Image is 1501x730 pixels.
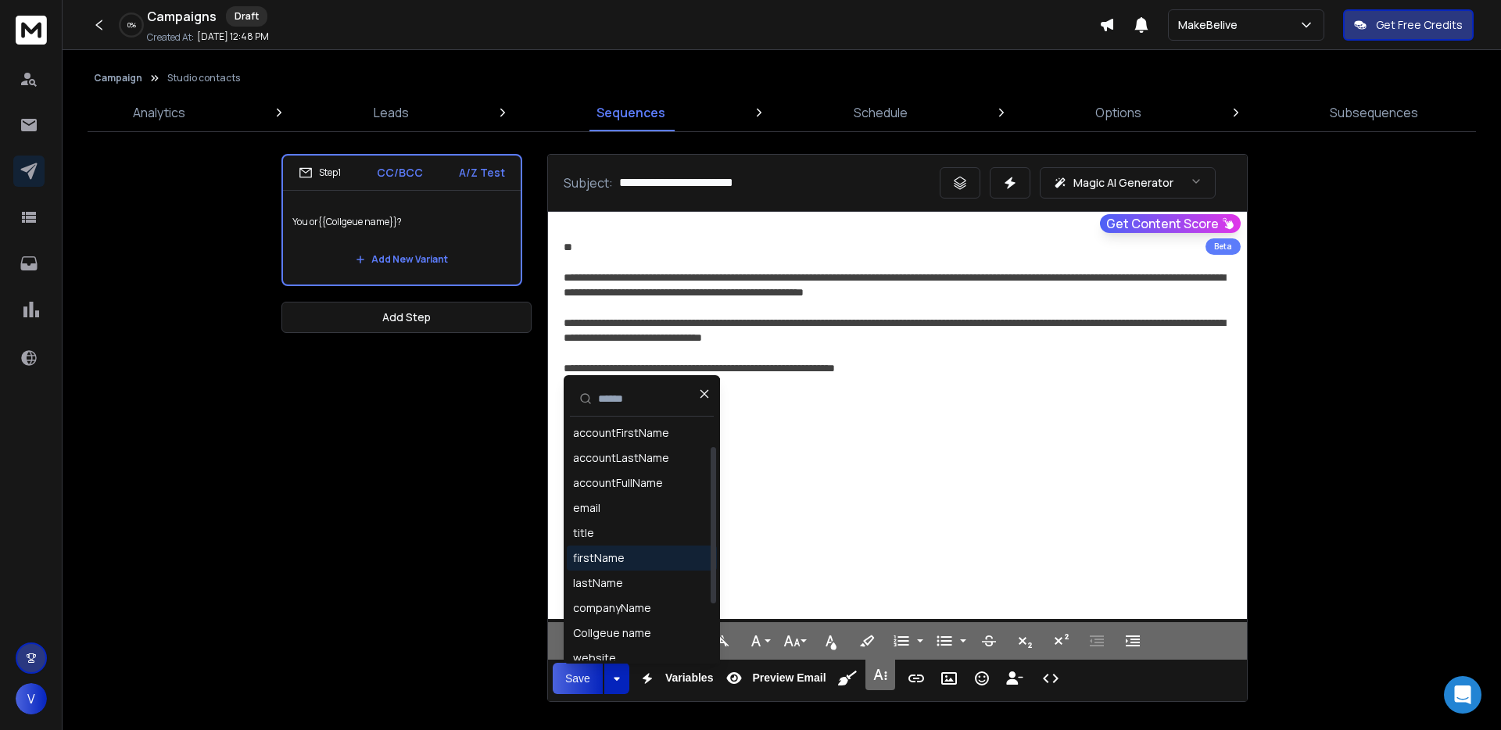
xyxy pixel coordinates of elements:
[1178,17,1244,33] p: MakeBelive
[16,683,47,714] button: V
[1073,175,1173,191] p: Magic AI Generator
[573,625,651,641] div: Collgeue name
[974,625,1004,657] button: Strikethrough (⌘S)
[596,103,665,122] p: Sequences
[1100,214,1241,233] button: Get Content Score
[967,663,997,694] button: Emoticons
[573,525,594,541] div: title
[1343,9,1474,41] button: Get Free Credits
[147,31,194,44] p: Created At:
[587,94,675,131] a: Sequences
[1376,17,1463,33] p: Get Free Credits
[564,174,613,192] p: Subject:
[573,500,600,516] div: email
[167,72,240,84] p: Studio contacts
[573,450,669,466] div: accountLastName
[281,302,532,333] button: Add Step
[374,103,409,122] p: Leads
[127,20,136,30] p: 0 %
[1000,663,1030,694] button: Insert Unsubscribe Link
[1086,94,1151,131] a: Options
[364,94,418,131] a: Leads
[632,663,717,694] button: Variables
[573,575,623,591] div: lastName
[281,154,522,286] li: Step1CC/BCCA/Z TestYou or{{Collgeue name}}?Add New Variant
[573,550,625,566] div: firstName
[930,625,959,657] button: Unordered List
[377,165,423,181] p: CC/BCC
[1444,676,1481,714] div: Open Intercom Messenger
[1205,238,1241,255] div: Beta
[147,7,217,26] h1: Campaigns
[1036,663,1066,694] button: Code View
[1010,625,1040,657] button: Subscript
[1095,103,1141,122] p: Options
[1118,625,1148,657] button: Increase Indent (⌘])
[573,650,616,666] div: website
[573,425,669,441] div: accountFirstName
[662,671,717,685] span: Variables
[292,200,511,244] p: You or{{Collgeue name}}?
[459,165,505,181] p: A/Z Test
[573,600,651,616] div: companyName
[343,244,460,275] button: Add New Variant
[852,625,882,657] button: Background Color
[844,94,917,131] a: Schedule
[197,30,269,43] p: [DATE] 12:48 PM
[124,94,195,131] a: Analytics
[1046,625,1076,657] button: Superscript
[573,475,663,491] div: accountFullName
[708,625,738,657] button: Clear Formatting
[133,103,185,122] p: Analytics
[887,625,916,657] button: Ordered List
[744,625,774,657] button: Font Family
[299,166,341,180] div: Step 1
[226,6,267,27] div: Draft
[749,671,829,685] span: Preview Email
[553,663,603,694] button: Save
[1320,94,1428,131] a: Subsequences
[94,72,142,84] button: Campaign
[1082,625,1112,657] button: Decrease Indent (⌘[)
[719,663,829,694] button: Preview Email
[914,625,926,657] button: Ordered List
[1330,103,1418,122] p: Subsequences
[1040,167,1216,199] button: Magic AI Generator
[780,625,810,657] button: Font Size
[957,625,969,657] button: Unordered List
[854,103,908,122] p: Schedule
